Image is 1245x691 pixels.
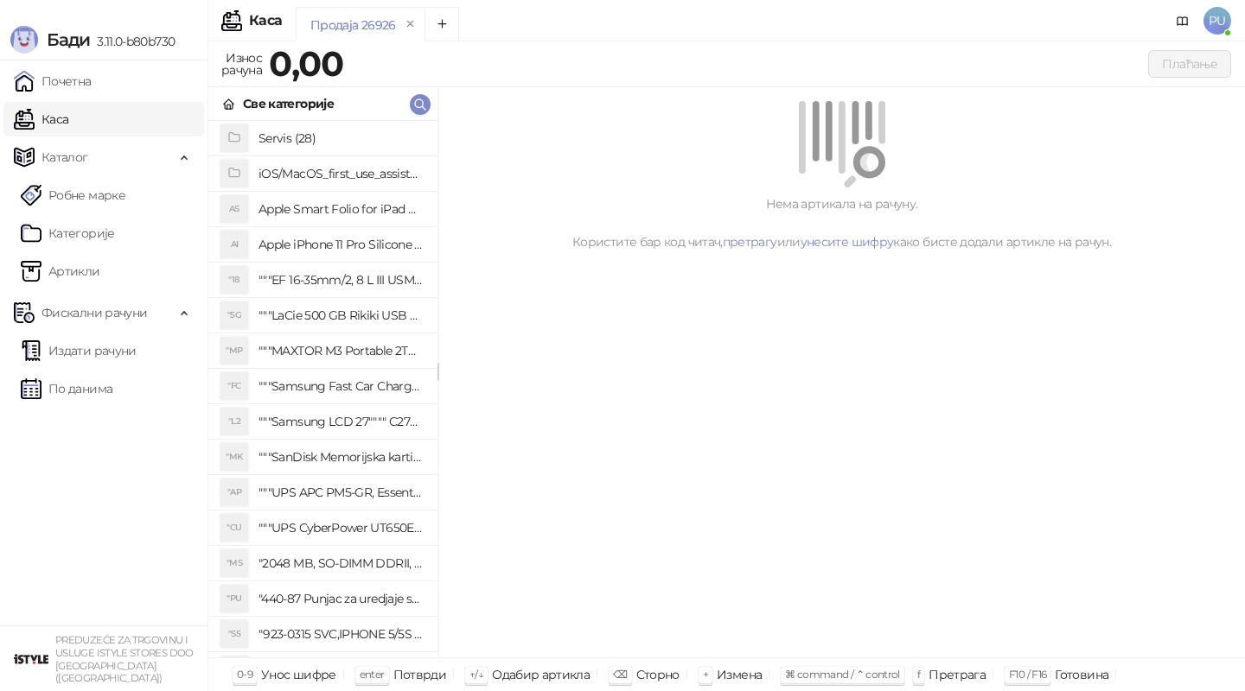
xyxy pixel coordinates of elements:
[723,234,777,250] a: претрагу
[41,140,88,174] span: Каталог
[259,231,424,258] h4: Apple iPhone 11 Pro Silicone Case - Black
[259,656,424,683] h4: "923-0448 SVC,IPHONE,TOURQUE DRIVER KIT .65KGF- CM Šrafciger "
[259,479,424,506] h4: """UPS APC PM5-GR, Essential Surge Arrest,5 utic_nica"""
[259,514,424,542] h4: """UPS CyberPower UT650EG, 650VA/360W , line-int., s_uko, desktop"""
[1055,663,1108,686] div: Готовина
[636,663,680,686] div: Сторно
[1203,7,1231,35] span: PU
[220,479,248,506] div: "AP
[14,64,92,98] a: Почетна
[492,663,590,686] div: Одабир артикла
[220,301,248,329] div: "5G
[220,408,248,435] div: "L2
[220,372,248,400] div: "FC
[469,668,483,681] span: ↑/↓
[249,14,282,28] div: Каса
[259,620,424,648] h4: "923-0315 SVC,IPHONE 5/5S BATTERY REMOVAL TRAY Držač za iPhone sa kojim se otvara display
[259,337,424,365] h4: """MAXTOR M3 Portable 2TB 2.5"""" crni eksterni hard disk HX-M201TCB/GM"""
[237,668,252,681] span: 0-9
[21,371,112,406] a: По данима
[1009,668,1046,681] span: F10 / F16
[21,178,125,212] a: Робне марке
[220,266,248,294] div: "18
[47,29,90,50] span: Бади
[929,663,986,686] div: Претрага
[220,585,248,612] div: "PU
[220,443,248,471] div: "MK
[10,26,38,54] img: Logo
[21,254,100,288] a: ArtikliАртикли
[14,642,48,676] img: 64x64-companyLogo-77b92cf4-9946-4f36-9751-bf7bb5fd2c7d.png
[208,121,437,657] div: grid
[261,663,336,686] div: Унос шифре
[259,443,424,471] h4: """SanDisk Memorijska kartica 256GB microSDXC sa SD adapterom SDSQXA1-256G-GN6MA - Extreme PLUS, ...
[90,34,175,49] span: 3.11.0-b80b730
[785,668,900,681] span: ⌘ command / ⌃ control
[41,295,147,330] span: Фискални рачуни
[220,514,248,542] div: "CU
[259,124,424,152] h4: Servis (28)
[259,408,424,435] h4: """Samsung LCD 27"""" C27F390FHUXEN"""
[717,663,762,686] div: Измена
[459,194,1224,251] div: Нема артикала на рачуну. Користите бар код читач, или како бисте додали артикле на рачун.
[310,16,396,35] div: Продаја 26926
[21,216,115,250] a: Категорије
[801,234,894,250] a: унесите шифру
[243,94,334,113] div: Све категорије
[220,231,248,258] div: AI
[220,656,248,683] div: "SD
[259,160,424,187] h4: iOS/MacOS_first_use_assistance (4)
[425,7,459,41] button: Add tab
[917,668,920,681] span: f
[55,634,194,684] small: PREDUZEĆE ZA TRGOVINU I USLUGE ISTYLE STORES DOO [GEOGRAPHIC_DATA] ([GEOGRAPHIC_DATA])
[259,195,424,223] h4: Apple Smart Folio for iPad mini (A17 Pro) - Sage
[14,102,68,136] a: Каса
[393,663,447,686] div: Потврди
[703,668,708,681] span: +
[613,668,627,681] span: ⌫
[269,42,343,85] strong: 0,00
[1169,7,1197,35] a: Документација
[259,585,424,612] h4: "440-87 Punjac za uredjaje sa micro USB portom 4/1, Stand."
[21,333,137,368] a: Издати рачуни
[259,549,424,577] h4: "2048 MB, SO-DIMM DDRII, 667 MHz, Napajanje 1,8 0,1 V, Latencija CL5"
[220,620,248,648] div: "S5
[218,47,265,81] div: Износ рачуна
[220,549,248,577] div: "MS
[259,266,424,294] h4: """EF 16-35mm/2, 8 L III USM"""
[220,195,248,223] div: AS
[220,337,248,365] div: "MP
[1148,50,1231,78] button: Плаћање
[259,301,424,329] h4: """LaCie 500 GB Rikiki USB 3.0 / Ultra Compact & Resistant aluminum / USB 3.0 / 2.5"""""""
[360,668,385,681] span: enter
[259,372,424,400] h4: """Samsung Fast Car Charge Adapter, brzi auto punja_, boja crna"""
[399,17,422,32] button: remove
